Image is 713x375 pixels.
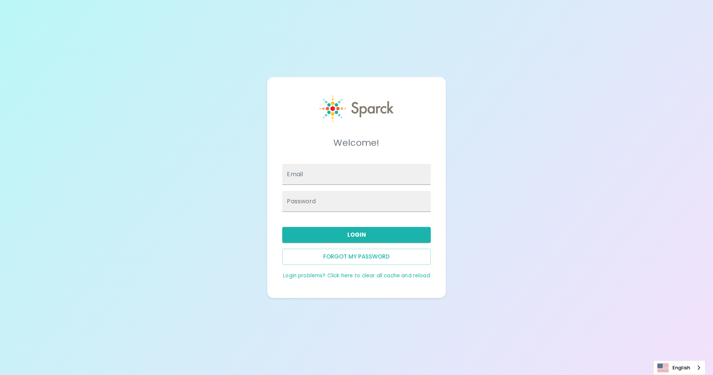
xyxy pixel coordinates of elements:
div: Language [653,360,705,375]
button: Forgot my password [282,249,430,265]
a: Login problems? Click here to clear all cache and reload [283,272,430,279]
aside: Language selected: English [653,360,705,375]
a: English [654,361,705,375]
button: Login [282,227,430,243]
h5: Welcome! [282,137,430,149]
img: Sparck logo [319,95,394,122]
